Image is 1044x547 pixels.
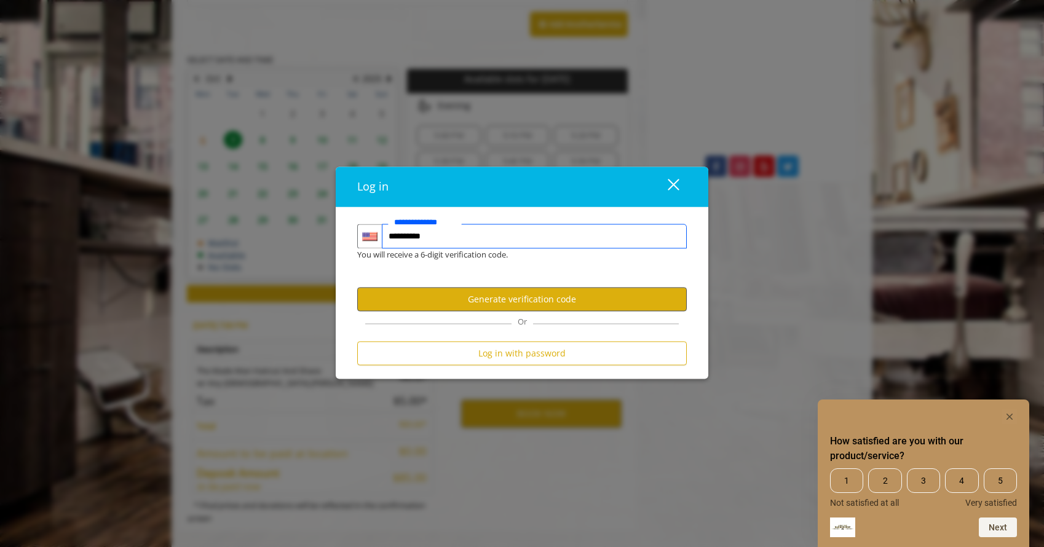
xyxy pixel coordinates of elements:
[945,468,978,493] span: 4
[830,409,1017,537] div: How satisfied are you with our product/service? Select an option from 1 to 5, with 1 being Not sa...
[830,468,863,493] span: 1
[645,175,687,200] button: close dialog
[654,178,678,196] div: close dialog
[357,179,389,194] span: Log in
[357,288,687,312] button: Generate verification code
[830,498,899,508] span: Not satisfied at all
[357,342,687,366] button: Log in with password
[357,224,382,249] div: Country
[984,468,1017,493] span: 5
[512,317,533,328] span: Or
[979,517,1017,537] button: Next question
[830,434,1017,463] h2: How satisfied are you with our product/service? Select an option from 1 to 5, with 1 being Not sa...
[348,249,678,262] div: You will receive a 6-digit verification code.
[965,498,1017,508] span: Very satisfied
[1002,409,1017,424] button: Hide survey
[830,468,1017,508] div: How satisfied are you with our product/service? Select an option from 1 to 5, with 1 being Not sa...
[907,468,940,493] span: 3
[868,468,901,493] span: 2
